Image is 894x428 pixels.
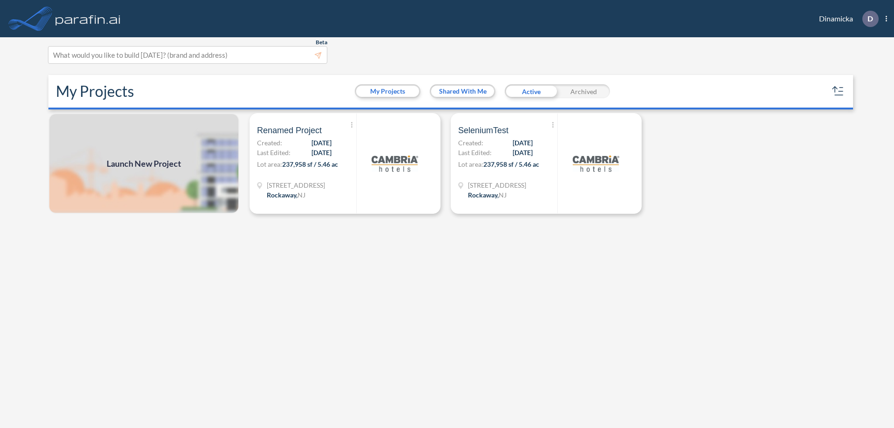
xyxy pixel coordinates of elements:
h2: My Projects [56,82,134,100]
span: [DATE] [312,148,332,157]
span: 321 Mt Hope Ave [267,180,325,190]
span: [DATE] [513,148,533,157]
span: Created: [458,138,483,148]
button: Shared With Me [431,86,494,97]
span: Lot area: [458,160,483,168]
img: logo [573,140,619,187]
span: 237,958 sf / 5.46 ac [483,160,539,168]
img: logo [372,140,418,187]
span: NJ [499,191,507,199]
div: Dinamicka [805,11,887,27]
span: NJ [298,191,305,199]
div: Rockaway, NJ [267,190,305,200]
span: Launch New Project [107,157,181,170]
span: Beta [316,39,327,46]
span: 321 Mt Hope Ave [468,180,526,190]
span: [DATE] [513,138,533,148]
p: D [867,14,873,23]
div: Active [505,84,557,98]
span: Rockaway , [267,191,298,199]
span: SeleniumTest [458,125,508,136]
span: Rockaway , [468,191,499,199]
a: Launch New Project [48,113,239,214]
img: add [48,113,239,214]
span: 237,958 sf / 5.46 ac [282,160,338,168]
div: Archived [557,84,610,98]
button: My Projects [356,86,419,97]
span: [DATE] [312,138,332,148]
button: sort [831,84,846,99]
span: Renamed Project [257,125,322,136]
span: Last Edited: [458,148,492,157]
img: logo [54,9,122,28]
span: Lot area: [257,160,282,168]
div: Rockaway, NJ [468,190,507,200]
span: Last Edited: [257,148,291,157]
span: Created: [257,138,282,148]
